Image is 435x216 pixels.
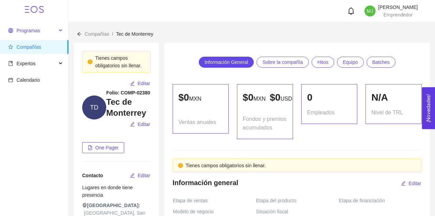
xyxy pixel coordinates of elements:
span: Información General [205,57,248,67]
div: Tienes campos obligatorios sin llenar. [95,54,145,69]
button: editEditar [130,119,151,130]
span: Fondos y premios acumulados [243,115,287,132]
span: Situación fiscal [256,208,291,215]
span: [PERSON_NAME] [378,4,418,10]
p: $ 0 $ 0 [243,90,287,105]
a: Batches [367,57,396,68]
span: file-pdf [88,145,93,151]
span: Tec de Monterrey [116,31,153,37]
a: Información General [199,57,254,68]
span: edit [130,81,135,87]
span: Ventas anuales [178,118,216,126]
button: editEditar [401,178,422,189]
span: Editar [409,180,421,187]
span: Calendario [17,77,40,83]
span: Expertos [17,61,35,66]
span: Modelo de negocio [173,208,217,215]
button: editEditar [130,78,151,89]
span: MJ [367,5,373,16]
span: global [8,28,13,33]
span: Contacto [82,173,103,178]
span: MXN [253,96,266,102]
span: Compañías [85,31,109,37]
button: editEditar [130,170,151,181]
span: edit [130,122,135,127]
div: 0 [307,90,351,105]
div: N/A [371,90,416,105]
span: edit [401,181,406,186]
span: Etapa de financiación [339,197,389,204]
a: Sobre la compañía [257,57,309,68]
span: Equipo [343,57,358,67]
span: arrow-left [77,32,82,36]
button: Open Feedback Widget [422,87,435,129]
span: edit [130,173,135,179]
span: Compañías [17,44,41,50]
span: Editar [138,121,150,128]
span: Editar [138,80,150,87]
span: environment [82,203,87,208]
span: star [8,45,13,49]
a: Equipo [337,57,364,68]
span: USD [281,96,292,102]
span: Hitos [317,57,328,67]
button: file-pdfOne Pager [82,142,124,153]
span: Nivel de TRL [371,108,403,117]
div: Tienes campos obligatorios sin llenar. [186,162,416,169]
span: Batches [372,57,390,67]
h4: Información general [173,178,238,187]
span: Emprendedor [383,12,413,18]
p: $ 0 [178,90,223,105]
span: / [112,31,113,37]
h3: Tec de Monterrey [106,96,151,119]
span: Sobre la compañía [262,57,303,67]
span: book [8,61,13,66]
span: Programas [17,28,40,33]
span: Lugares en donde tiene presencia [82,185,133,198]
span: MXN [189,96,202,102]
span: Editar [138,172,150,179]
span: bell [347,7,355,15]
span: [GEOGRAPHIC_DATA]: [82,202,140,209]
a: Hitos [312,57,334,68]
strong: Folio: COMP-02380 [106,90,150,95]
span: Empleados [307,108,335,117]
span: calendar [8,78,13,82]
span: One Pager [95,144,119,151]
span: Etapa de ventas [173,197,211,204]
span: exclamation-circle [178,163,183,168]
span: Etapa del producto [256,197,300,204]
span: TD [90,95,98,120]
span: exclamation-circle [88,59,93,64]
